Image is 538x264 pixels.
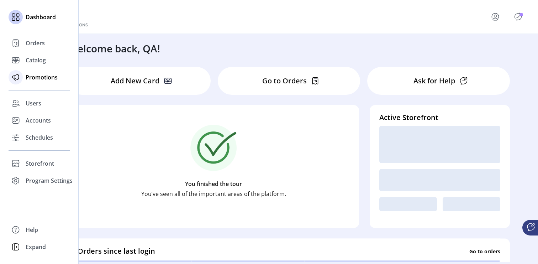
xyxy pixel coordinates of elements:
[68,41,160,56] h3: Welcome back, QA!
[26,116,51,125] span: Accounts
[26,73,58,82] span: Promotions
[379,112,500,123] h4: Active Storefront
[413,76,455,86] p: Ask for Help
[512,11,524,22] button: Publisher Panel
[141,190,286,198] p: You’ve seen all of the important areas of the platform.
[26,176,73,185] span: Program Settings
[26,99,41,108] span: Users
[26,13,56,21] span: Dashboard
[78,246,155,257] h4: Orders since last login
[26,39,45,47] span: Orders
[26,243,46,251] span: Expand
[469,247,500,255] p: Go to orders
[185,180,242,188] p: You finished the tour
[26,226,38,234] span: Help
[481,8,512,25] button: menu
[26,56,46,64] span: Catalog
[111,76,159,86] p: Add New Card
[26,133,53,142] span: Schedules
[26,159,54,168] span: Storefront
[262,76,307,86] p: Go to Orders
